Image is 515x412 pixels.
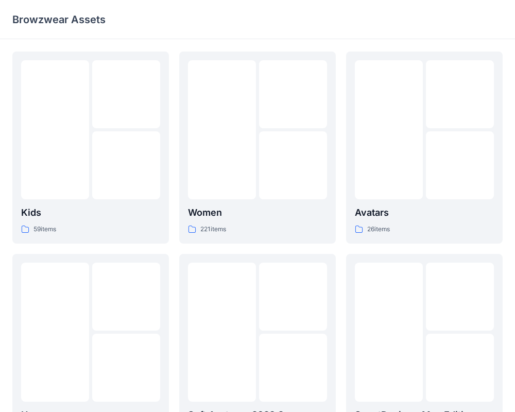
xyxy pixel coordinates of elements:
p: 221 items [200,224,226,235]
p: Avatars [355,205,494,220]
p: 59 items [33,224,56,235]
p: Kids [21,205,160,220]
a: Women221items [179,51,336,244]
p: Browzwear Assets [12,12,106,27]
p: 26 items [367,224,390,235]
a: Avatars26items [346,51,503,244]
p: Women [188,205,327,220]
a: Kids59items [12,51,169,244]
